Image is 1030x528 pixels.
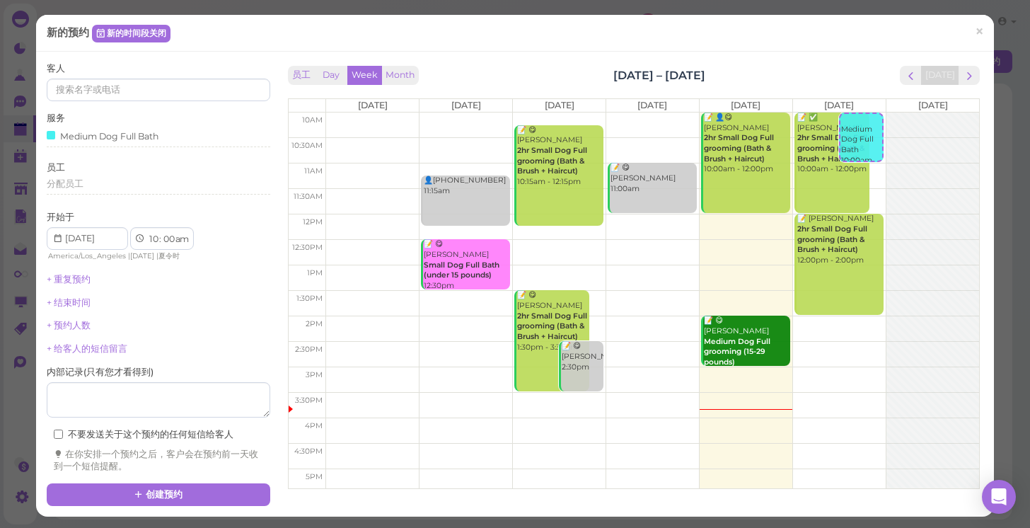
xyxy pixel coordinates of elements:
[306,370,323,379] span: 3pm
[294,447,323,456] span: 4:30pm
[900,66,922,85] button: prev
[47,128,158,143] div: Medium Dog Full Bath
[54,448,263,474] div: 在你安排一个预约之后，客户会在预约前一天收到一个短信提醒。
[918,100,948,110] span: [DATE]
[291,141,323,150] span: 10:30am
[295,345,323,354] span: 2:30pm
[47,211,74,224] label: 开始于
[295,396,323,405] span: 3:30pm
[48,251,126,260] span: America/Los_Angeles
[516,125,603,188] div: 📝 😋 [PERSON_NAME] 10:15am - 12:15pm
[545,100,574,110] span: [DATE]
[704,337,770,367] b: Medium Dog Full grooming (15-29 pounds)
[517,146,587,176] b: 2hr Small Dog Full grooming (Bath & Brush + Haircut)
[54,430,63,439] input: 不要发送关于这个预约的任何短信给客人
[306,472,323,481] span: 5pm
[451,100,481,110] span: [DATE]
[302,115,323,125] span: 10am
[797,214,884,265] div: 📝 [PERSON_NAME] 12:00pm - 2:00pm
[47,25,92,39] span: 新的预约
[423,239,510,291] div: 📝 😋 [PERSON_NAME] 12:30pm
[824,100,854,110] span: [DATE]
[423,176,510,196] div: 👤[PHONE_NUMBER] 11:15am
[305,421,323,430] span: 4pm
[797,133,867,163] b: 2hr Small Dog Full grooming (Bath & Brush + Haircut)
[840,114,882,166] div: Medium Dog Full Bath 10:00am
[516,290,589,352] div: 📝 😋 [PERSON_NAME] 1:30pm - 3:30pm
[47,274,91,285] a: + 重复预约
[92,25,170,42] a: 新的时间段关闭
[731,100,760,110] span: [DATE]
[296,294,323,303] span: 1:30pm
[306,319,323,328] span: 2pm
[797,224,867,254] b: 2hr Small Dog Full grooming (Bath & Brush + Haircut)
[703,113,790,175] div: 📝 👤😋 [PERSON_NAME] 10:00am - 12:00pm
[47,112,65,125] label: 服务
[797,113,869,175] div: 📝 ✅ [PERSON_NAME] 10:00am - 12:00pm
[47,483,270,506] button: 创建预约
[47,250,204,263] div: | |
[47,62,65,75] label: 客人
[292,243,323,252] span: 12:30pm
[921,66,959,85] button: [DATE]
[517,311,587,341] b: 2hr Small Dog Full grooming (Bath & Brush + Haircut)
[982,480,1016,514] div: Open Intercom Messenger
[47,161,65,174] label: 员工
[613,67,705,84] h2: [DATE] – [DATE]
[130,251,154,260] span: [DATE]
[704,133,774,163] b: 2hr Small Dog Full grooming (Bath & Brush + Haircut)
[54,428,233,441] label: 不要发送关于这个预约的任何短信给客人
[975,22,984,42] span: ×
[610,163,697,194] div: 📝 😋 [PERSON_NAME] 11:00am
[561,341,603,372] div: 📝 😋 [PERSON_NAME] 2:30pm
[381,66,419,85] button: Month
[47,79,270,101] input: 搜索名字或电话
[47,343,127,354] a: + 给客人的短信留言
[304,166,323,176] span: 11am
[637,100,667,110] span: [DATE]
[303,217,323,226] span: 12pm
[314,66,348,85] button: Day
[703,316,790,389] div: 📝 😋 [PERSON_NAME] ELLA 2:00pm
[424,260,499,280] b: Small Dog Full Bath (under 15 pounds)
[347,66,382,85] button: Week
[47,366,154,379] label: 内部记录 ( 只有您才看得到 )
[47,178,83,189] span: 分配员工
[959,66,980,85] button: next
[47,320,91,331] a: + 预约人数
[294,192,323,201] span: 11:30am
[358,100,388,110] span: [DATE]
[288,66,315,85] button: 员工
[158,251,180,260] span: 夏令时
[47,297,91,308] a: + 结束时间
[307,268,323,277] span: 1pm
